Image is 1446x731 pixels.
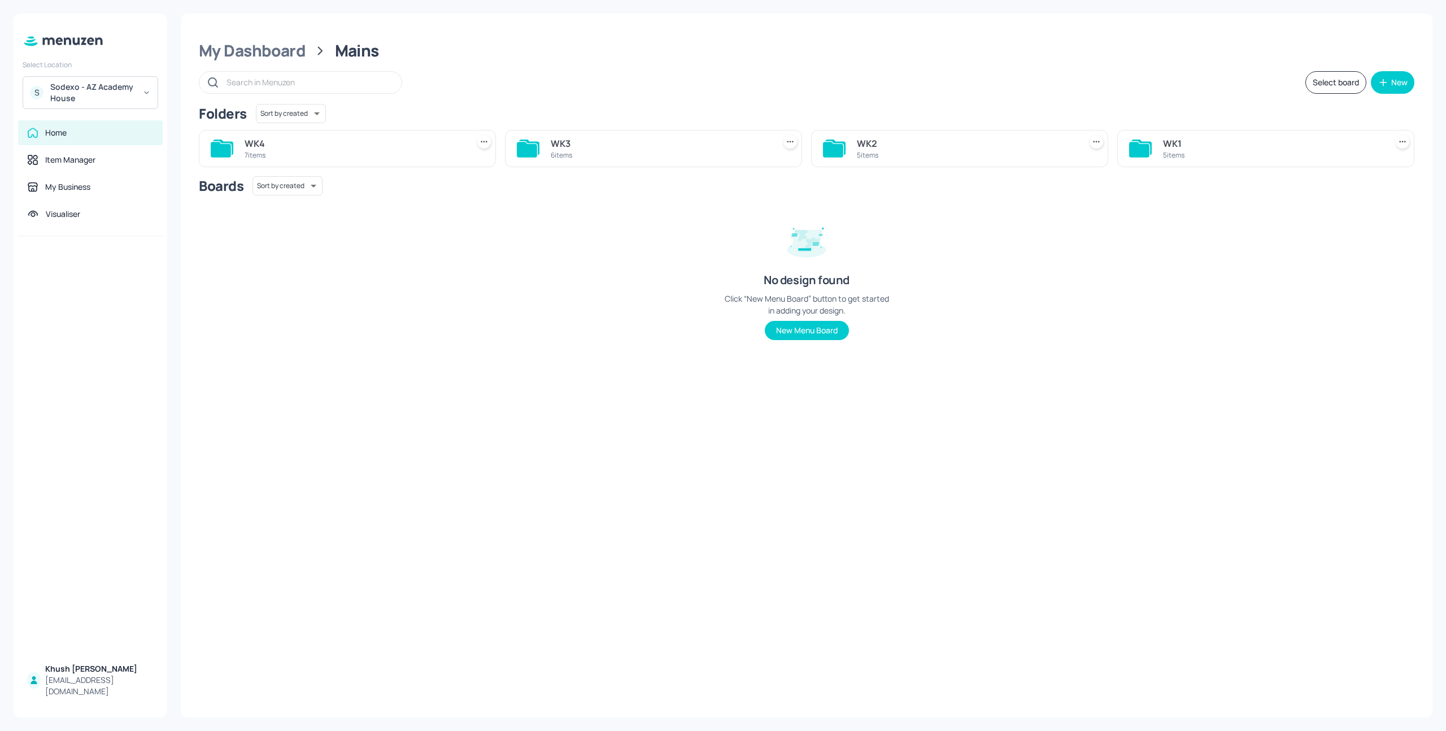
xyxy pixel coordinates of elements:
div: Click “New Menu Board” button to get started in adding your design. [722,293,891,316]
div: Item Manager [45,154,95,166]
div: Home [45,127,67,138]
div: New [1391,79,1408,86]
div: WK4 [245,137,464,150]
div: Sort by created [256,102,326,125]
div: Folders [199,105,247,123]
div: [EMAIL_ADDRESS][DOMAIN_NAME] [45,675,154,697]
div: Sodexo - AZ Academy House [50,81,136,104]
div: My Business [45,181,90,193]
div: 5 items [857,150,1076,160]
div: WK2 [857,137,1076,150]
div: Select Location [23,60,158,69]
button: New Menu Board [765,321,849,340]
img: design-empty [778,211,835,268]
div: Visualiser [46,208,80,220]
div: S [30,86,43,99]
div: Mains [335,41,379,61]
div: 5 items [1163,150,1382,160]
button: Select board [1305,71,1366,94]
div: My Dashboard [199,41,306,61]
div: 6 items [551,150,770,160]
div: 7 items [245,150,464,160]
input: Search in Menuzen [227,74,390,90]
div: WK1 [1163,137,1382,150]
div: WK3 [551,137,770,150]
div: Sort by created [252,175,323,197]
div: Khush [PERSON_NAME] [45,663,154,675]
button: New [1371,71,1414,94]
div: Boards [199,177,243,195]
div: No design found [764,272,850,288]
